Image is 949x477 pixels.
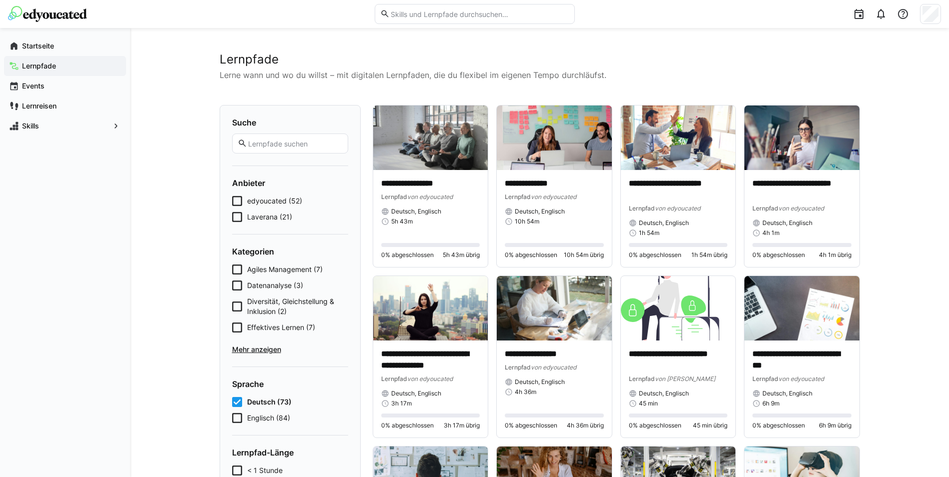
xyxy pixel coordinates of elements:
[629,204,655,212] span: Lernpfad
[232,246,348,256] h4: Kategorien
[762,389,812,397] span: Deutsch, Englisch
[655,375,715,382] span: von [PERSON_NAME]
[629,251,681,259] span: 0% abgeschlossen
[390,9,569,18] input: Skills und Lernpfade durchsuchen…
[639,219,689,227] span: Deutsch, Englisch
[655,204,700,212] span: von edyoucated
[247,465,283,475] span: < 1 Stunde
[752,251,805,259] span: 0% abgeschlossen
[247,413,290,423] span: Englisch (84)
[247,212,292,222] span: Laverana (21)
[629,421,681,429] span: 0% abgeschlossen
[762,399,779,407] span: 6h 9m
[247,264,323,274] span: Agiles Management (7)
[232,344,348,354] span: Mehr anzeigen
[391,389,441,397] span: Deutsch, Englisch
[247,397,292,407] span: Deutsch (73)
[819,251,851,259] span: 4h 1m übrig
[247,196,302,206] span: edyoucated (52)
[220,69,860,81] p: Lerne wann und wo du willst – mit digitalen Lernpfaden, die du flexibel im eigenen Tempo durchläu...
[444,421,480,429] span: 3h 17m übrig
[752,204,778,212] span: Lernpfad
[381,251,434,259] span: 0% abgeschlossen
[505,363,531,371] span: Lernpfad
[505,193,531,200] span: Lernpfad
[407,375,453,382] span: von edyoucated
[752,421,805,429] span: 0% abgeschlossen
[443,251,480,259] span: 5h 43m übrig
[567,421,604,429] span: 4h 36m übrig
[232,447,348,457] h4: Lernpfad-Länge
[373,276,488,340] img: image
[691,251,727,259] span: 1h 54m übrig
[391,399,412,407] span: 3h 17m
[639,229,659,237] span: 1h 54m
[752,375,778,382] span: Lernpfad
[247,322,315,332] span: Effektives Lernen (7)
[639,389,689,397] span: Deutsch, Englisch
[232,379,348,389] h4: Sprache
[531,193,576,200] span: von edyoucated
[515,217,539,225] span: 10h 54m
[381,193,407,200] span: Lernpfad
[497,276,612,340] img: image
[505,251,557,259] span: 0% abgeschlossen
[391,207,441,215] span: Deutsch, Englisch
[373,105,488,170] img: image
[232,178,348,188] h4: Anbieter
[247,139,342,148] input: Lernpfade suchen
[744,105,859,170] img: image
[381,421,434,429] span: 0% abgeschlossen
[247,296,348,316] span: Diversität, Gleichstellung & Inklusion (2)
[621,105,736,170] img: image
[407,193,453,200] span: von edyoucated
[564,251,604,259] span: 10h 54m übrig
[247,280,303,290] span: Datenanalyse (3)
[531,363,576,371] span: von edyoucated
[515,388,536,396] span: 4h 36m
[693,421,727,429] span: 45 min übrig
[232,117,348,127] h4: Suche
[629,375,655,382] span: Lernpfad
[621,276,736,340] img: image
[515,378,565,386] span: Deutsch, Englisch
[762,219,812,227] span: Deutsch, Englisch
[744,276,859,340] img: image
[505,421,557,429] span: 0% abgeschlossen
[391,217,413,225] span: 5h 43m
[515,207,565,215] span: Deutsch, Englisch
[497,105,612,170] img: image
[778,204,824,212] span: von edyoucated
[762,229,779,237] span: 4h 1m
[220,52,860,67] h2: Lernpfade
[639,399,658,407] span: 45 min
[778,375,824,382] span: von edyoucated
[381,375,407,382] span: Lernpfad
[819,421,851,429] span: 6h 9m übrig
